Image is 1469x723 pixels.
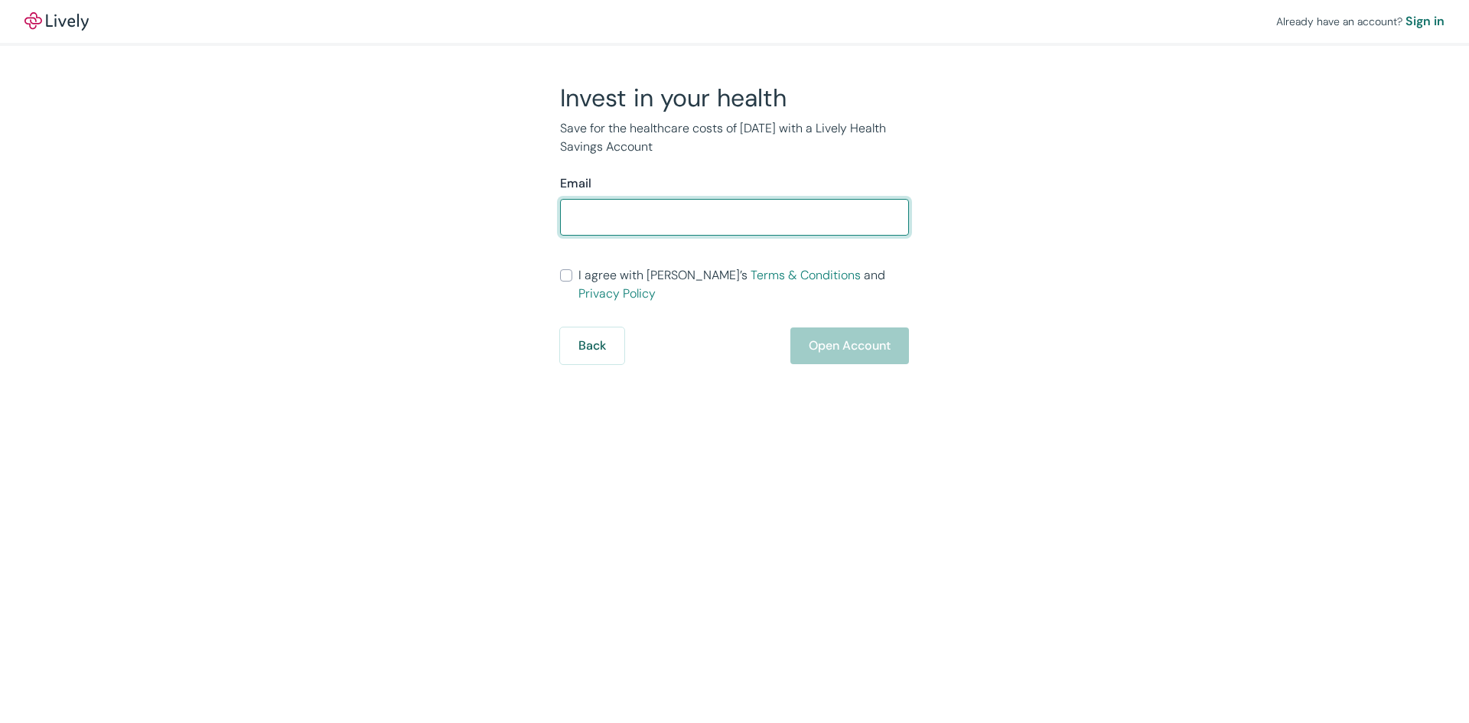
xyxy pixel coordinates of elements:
a: LivelyLively [24,12,89,31]
div: Already have an account? [1276,12,1445,31]
span: I agree with [PERSON_NAME]’s and [578,266,909,303]
a: Privacy Policy [578,285,656,301]
img: Lively [24,12,89,31]
a: Terms & Conditions [751,267,861,283]
p: Save for the healthcare costs of [DATE] with a Lively Health Savings Account [560,119,909,156]
button: Back [560,327,624,364]
a: Sign in [1405,12,1445,31]
h2: Invest in your health [560,83,909,113]
label: Email [560,174,591,193]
